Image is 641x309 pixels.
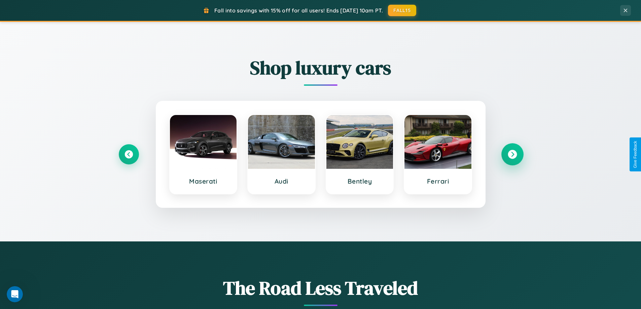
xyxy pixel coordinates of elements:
iframe: Intercom live chat [7,286,23,302]
button: FALL15 [388,5,416,16]
div: Give Feedback [633,141,638,168]
span: Fall into savings with 15% off for all users! Ends [DATE] 10am PT. [214,7,383,14]
h3: Maserati [177,177,230,185]
h1: The Road Less Traveled [119,275,523,301]
h3: Bentley [333,177,387,185]
h3: Audi [255,177,308,185]
h3: Ferrari [411,177,465,185]
h2: Shop luxury cars [119,55,523,81]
